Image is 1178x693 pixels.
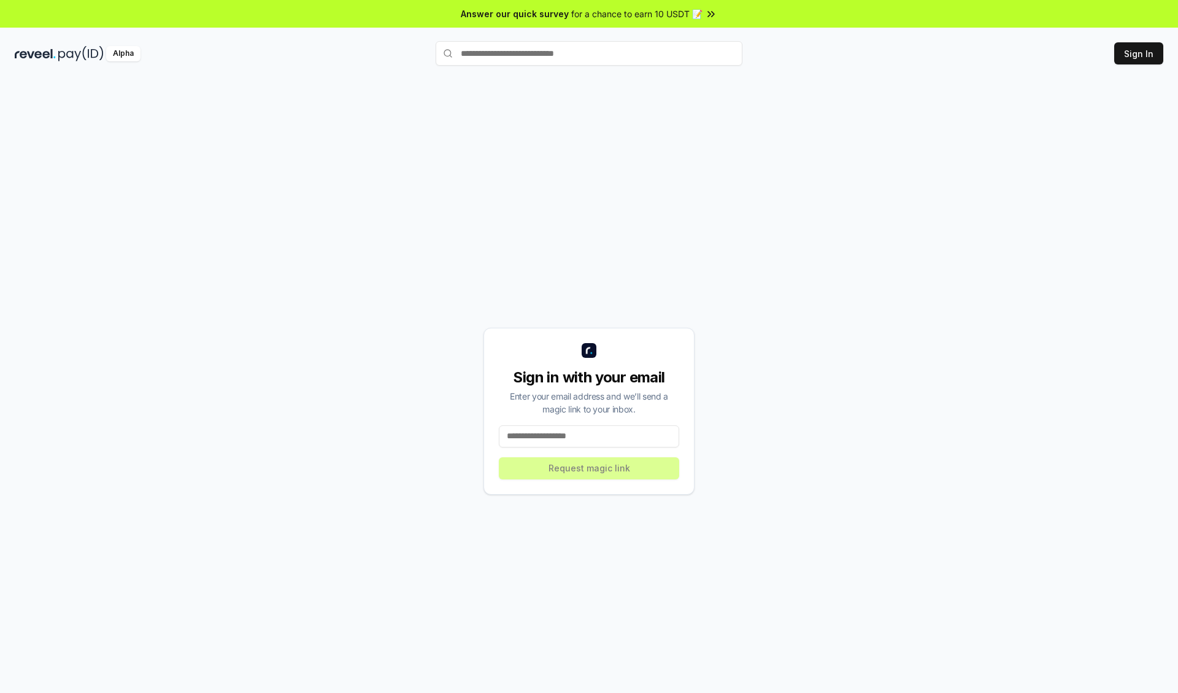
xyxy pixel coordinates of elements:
span: Answer our quick survey [461,7,569,20]
div: Alpha [106,46,141,61]
button: Sign In [1114,42,1163,64]
img: pay_id [58,46,104,61]
span: for a chance to earn 10 USDT 📝 [571,7,703,20]
img: logo_small [582,343,596,358]
div: Sign in with your email [499,368,679,387]
img: reveel_dark [15,46,56,61]
div: Enter your email address and we’ll send a magic link to your inbox. [499,390,679,416]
